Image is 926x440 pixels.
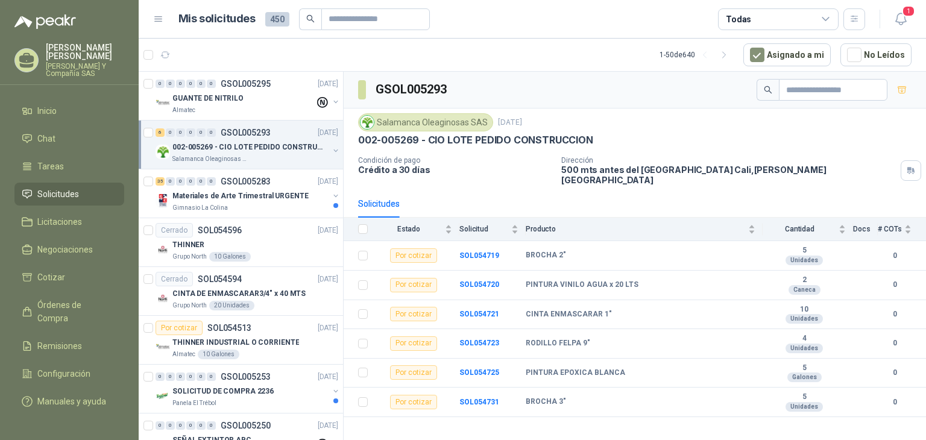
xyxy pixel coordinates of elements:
[763,246,846,256] b: 5
[156,340,170,354] img: Company Logo
[358,113,493,131] div: Salamanca Oleaginosas SAS
[853,218,878,241] th: Docs
[37,187,79,201] span: Solicitudes
[318,176,338,187] p: [DATE]
[878,367,912,379] b: 0
[186,80,195,88] div: 0
[176,80,185,88] div: 0
[14,183,124,206] a: Solicitudes
[156,193,170,208] img: Company Logo
[660,45,734,64] div: 1 - 50 de 640
[526,251,566,260] b: BROCHA 2"
[37,104,57,118] span: Inicio
[172,398,216,408] p: Panela El Trébol
[878,218,926,241] th: # COTs
[197,372,206,381] div: 0
[37,395,106,408] span: Manuales y ayuda
[166,421,175,430] div: 0
[198,350,239,359] div: 10 Galones
[14,155,124,178] a: Tareas
[375,218,459,241] th: Estado
[178,10,256,28] h1: Mis solicitudes
[166,177,175,186] div: 0
[390,365,437,380] div: Por cotizar
[46,43,124,60] p: [PERSON_NAME] [PERSON_NAME]
[156,177,165,186] div: 35
[139,316,343,365] a: Por cotizarSOL054513[DATE] Company LogoTHINNER INDUSTRIAL O CORRIENTEAlmatec10 Galones
[209,252,251,262] div: 10 Galones
[198,226,242,234] p: SOL054596
[156,128,165,137] div: 6
[786,344,823,353] div: Unidades
[176,128,185,137] div: 0
[459,368,499,377] b: SOL054725
[186,372,195,381] div: 0
[265,12,289,27] span: 450
[14,335,124,357] a: Remisiones
[172,203,228,213] p: Gimnasio La Colina
[156,96,170,110] img: Company Logo
[156,77,341,115] a: 0 0 0 0 0 0 GSOL005295[DATE] Company LogoGUANTE DE NITRILOAlmatec
[207,80,216,88] div: 0
[37,367,90,380] span: Configuración
[459,280,499,289] a: SOL054720
[390,336,437,351] div: Por cotizar
[221,421,271,430] p: GSOL005250
[726,13,751,26] div: Todas
[763,305,846,315] b: 10
[156,421,165,430] div: 0
[561,156,896,165] p: Dirección
[156,125,341,164] a: 6 0 0 0 0 0 GSOL005293[DATE] Company Logo002-005269 - CIO LOTE PEDIDO CONSTRUCCIONSalamanca Oleag...
[526,225,746,233] span: Producto
[197,177,206,186] div: 0
[358,156,552,165] p: Condición de pago
[376,80,449,99] h3: GSOL005293
[14,294,124,330] a: Órdenes de Compra
[878,309,912,320] b: 0
[561,165,896,185] p: 500 mts antes del [GEOGRAPHIC_DATA] Cali , [PERSON_NAME][GEOGRAPHIC_DATA]
[37,271,65,284] span: Cotizar
[209,301,254,310] div: 20 Unidades
[197,80,206,88] div: 0
[186,421,195,430] div: 0
[197,128,206,137] div: 0
[221,372,271,381] p: GSOL005253
[166,372,175,381] div: 0
[526,339,590,348] b: RODILLO FELPA 9"
[459,225,509,233] span: Solicitud
[14,266,124,289] a: Cotizar
[156,389,170,403] img: Company Logo
[764,86,772,94] span: search
[878,338,912,349] b: 0
[221,177,271,186] p: GSOL005283
[459,251,499,260] a: SOL054719
[156,174,341,213] a: 35 0 0 0 0 0 GSOL005283[DATE] Company LogoMateriales de Arte Trimestral URGENTEGimnasio La Colina
[786,314,823,324] div: Unidades
[878,225,902,233] span: # COTs
[526,280,638,290] b: PINTURA VINILO AGUA x 20 LTS
[361,116,374,129] img: Company Logo
[221,80,271,88] p: GSOL005295
[318,274,338,285] p: [DATE]
[789,285,820,295] div: Caneca
[459,339,499,347] a: SOL054723
[318,371,338,383] p: [DATE]
[37,132,55,145] span: Chat
[37,160,64,173] span: Tareas
[526,218,763,241] th: Producto
[306,14,315,23] span: search
[172,350,195,359] p: Almatec
[46,63,124,77] p: [PERSON_NAME] Y Compañía SAS
[14,14,76,29] img: Logo peakr
[390,278,437,292] div: Por cotizar
[743,43,831,66] button: Asignado a mi
[166,80,175,88] div: 0
[172,386,274,397] p: SOLICITUD DE COMPRA 2236
[156,291,170,306] img: Company Logo
[139,267,343,316] a: CerradoSOL054594[DATE] Company LogoCINTA DE ENMASCARAR3/4" x 40 MTSGrupo North20 Unidades
[763,363,846,373] b: 5
[459,310,499,318] a: SOL054721
[763,218,853,241] th: Cantidad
